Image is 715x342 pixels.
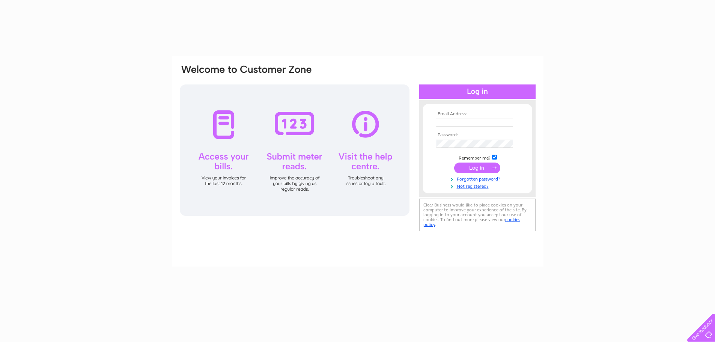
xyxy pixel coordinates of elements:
td: Remember me? [434,154,521,161]
th: Email Address: [434,111,521,117]
a: Not registered? [436,182,521,189]
input: Submit [454,163,500,173]
div: Clear Business would like to place cookies on your computer to improve your experience of the sit... [419,199,536,231]
a: cookies policy [423,217,520,227]
a: Forgotten password? [436,175,521,182]
th: Password: [434,133,521,138]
